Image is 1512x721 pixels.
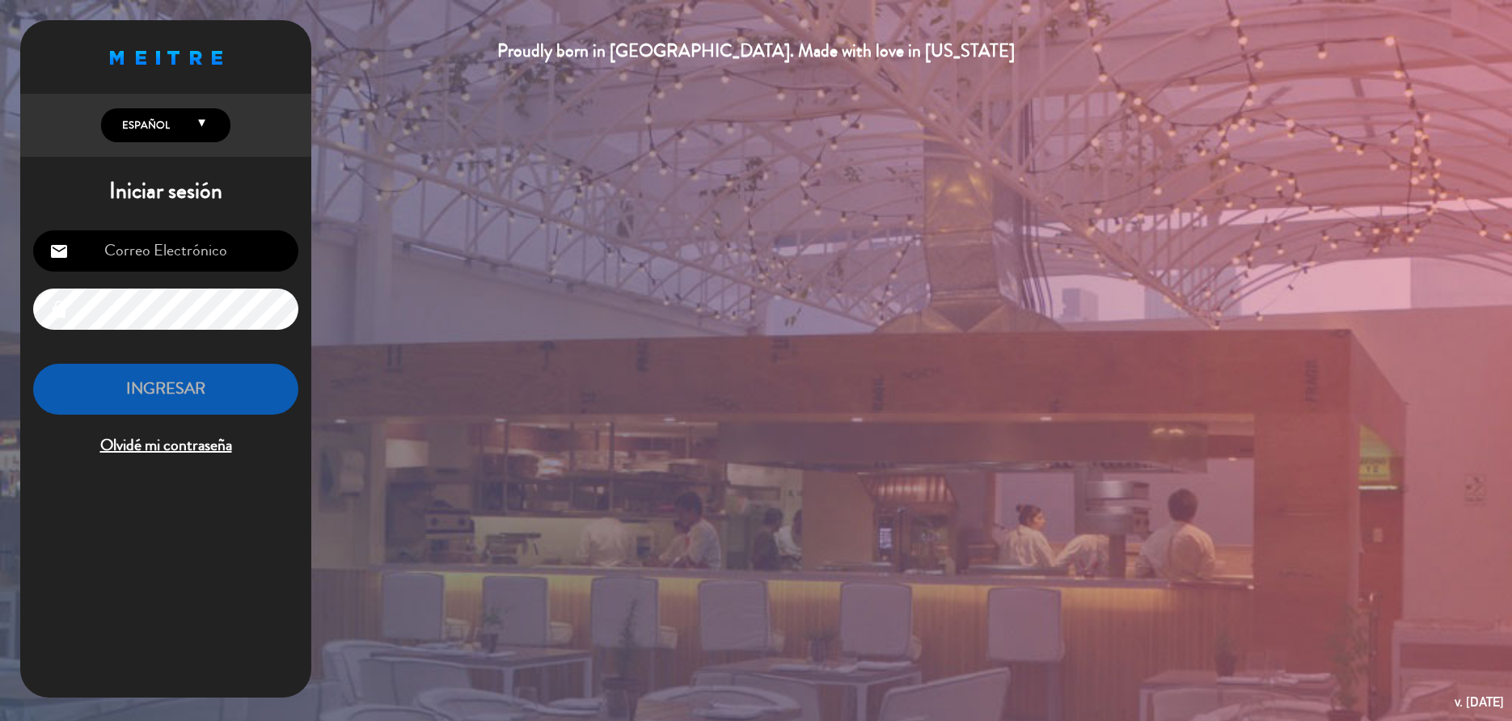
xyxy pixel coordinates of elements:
i: lock [49,300,69,319]
h1: Iniciar sesión [20,178,311,205]
input: Correo Electrónico [33,230,298,272]
span: Olvidé mi contraseña [33,432,298,459]
button: INGRESAR [33,364,298,415]
div: v. [DATE] [1455,691,1504,713]
i: email [49,242,69,261]
span: Español [118,117,170,133]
